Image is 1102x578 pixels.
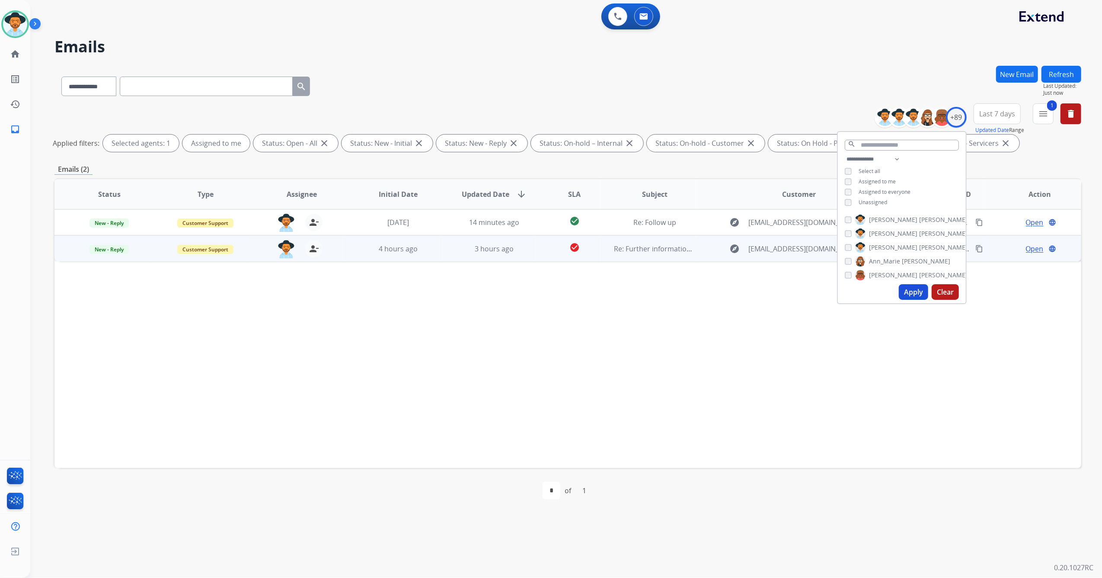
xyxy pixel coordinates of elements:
[642,189,668,199] span: Subject
[859,188,910,196] span: Assigned to everyone
[10,74,20,84] mat-icon: list_alt
[1043,83,1081,90] span: Last Updated:
[569,216,580,226] mat-icon: check_circle
[979,112,1015,116] span: Last 7 days
[436,135,527,152] div: Status: New - Reply
[319,138,329,148] mat-icon: close
[569,189,581,199] span: SLA
[783,189,816,199] span: Customer
[903,218,1032,227] span: d95e6e9f-5f83-44a1-accd-ac9782504e5b
[975,127,1009,134] button: Updated Date
[1026,244,1044,254] span: Open
[182,135,250,152] div: Assigned to me
[575,482,593,499] div: 1
[996,66,1038,83] button: New Email
[746,138,756,148] mat-icon: close
[253,135,338,152] div: Status: Open - All
[569,242,580,253] mat-icon: check_circle
[387,218,409,227] span: [DATE]
[89,245,129,254] span: New - Reply
[974,103,1021,124] button: Last 7 days
[10,49,20,59] mat-icon: home
[198,189,214,199] span: Type
[1054,562,1093,573] p: 0.20.1027RC
[975,245,983,253] mat-icon: content_copy
[624,138,635,148] mat-icon: close
[1000,138,1011,148] mat-icon: close
[89,218,129,228] span: New - Reply
[414,138,424,148] mat-icon: close
[899,284,928,300] button: Apply
[278,240,295,258] img: agent-avatar
[1043,90,1081,96] span: Just now
[1066,109,1076,119] mat-icon: delete
[1038,109,1048,119] mat-icon: menu
[869,271,917,279] span: [PERSON_NAME]
[469,218,519,227] span: 14 minutes ago
[309,244,319,254] mat-icon: person_remove
[53,138,99,148] p: Applied filters:
[1048,218,1056,226] mat-icon: language
[54,164,93,175] p: Emails (2)
[975,218,983,226] mat-icon: content_copy
[287,189,317,199] span: Assignee
[859,199,887,206] span: Unassigned
[531,135,643,152] div: Status: On-hold – Internal
[975,126,1024,134] span: Range
[729,217,740,228] mat-icon: explore
[848,140,856,148] mat-icon: search
[919,271,968,279] span: [PERSON_NAME]
[177,218,233,228] span: Customer Support
[1048,245,1056,253] mat-icon: language
[985,179,1081,209] th: Action
[859,178,896,185] span: Assigned to me
[946,107,967,128] div: +89
[379,244,418,254] span: 4 hours ago
[10,99,20,109] mat-icon: history
[10,124,20,135] mat-icon: inbox
[903,244,1032,254] span: 9f0d6c1e-986d-48aa-ac06-403a9c57d7fe
[516,189,527,199] mat-icon: arrow_downward
[508,138,519,148] mat-icon: close
[902,257,950,266] span: [PERSON_NAME]
[309,217,319,228] mat-icon: person_remove
[278,214,295,232] img: agent-avatar
[1041,66,1081,83] button: Refresh
[869,257,900,266] span: Ann_Marie
[869,243,917,252] span: [PERSON_NAME]
[748,244,860,254] span: [EMAIL_ADDRESS][DOMAIN_NAME]
[748,217,860,228] span: [EMAIL_ADDRESS][DOMAIN_NAME]
[1033,103,1054,124] button: 1
[177,245,233,254] span: Customer Support
[614,244,721,254] span: Re: Further information required
[1047,100,1057,111] span: 1
[768,135,900,152] div: Status: On Hold - Pending Parts
[919,243,968,252] span: [PERSON_NAME]
[565,485,571,496] div: of
[859,167,880,175] span: Select all
[103,135,179,152] div: Selected agents: 1
[647,135,765,152] div: Status: On-hold - Customer
[932,284,959,300] button: Clear
[54,38,1081,55] h2: Emails
[462,189,509,199] span: Updated Date
[729,244,740,254] mat-icon: explore
[919,215,968,224] span: [PERSON_NAME]
[633,218,676,227] span: Re: Follow up
[869,215,917,224] span: [PERSON_NAME]
[475,244,514,254] span: 3 hours ago
[296,81,307,92] mat-icon: search
[342,135,433,152] div: Status: New - Initial
[869,229,917,238] span: [PERSON_NAME]
[1026,217,1044,228] span: Open
[379,189,418,199] span: Initial Date
[98,189,121,199] span: Status
[3,12,27,36] img: avatar
[919,229,968,238] span: [PERSON_NAME]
